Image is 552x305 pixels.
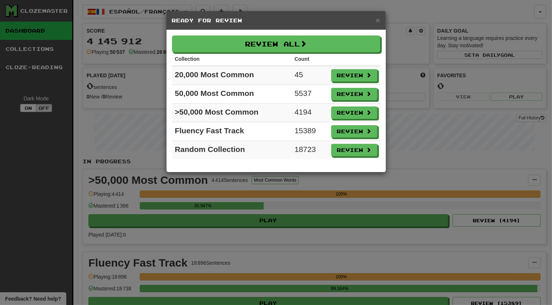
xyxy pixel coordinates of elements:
[331,69,377,82] button: Review
[172,36,380,52] button: Review All
[172,52,292,66] th: Collection
[292,66,328,85] td: 45
[331,107,377,119] button: Review
[292,85,328,104] td: 5537
[172,104,292,122] td: >50,000 Most Common
[292,52,328,66] th: Count
[331,144,377,156] button: Review
[292,104,328,122] td: 4194
[376,16,380,24] span: ×
[172,85,292,104] td: 50,000 Most Common
[292,122,328,141] td: 15389
[172,141,292,160] td: Random Collection
[172,122,292,141] td: Fluency Fast Track
[376,16,380,24] button: Close
[331,88,377,100] button: Review
[172,17,380,24] h5: Ready for Review
[172,66,292,85] td: 20,000 Most Common
[331,125,377,138] button: Review
[292,141,328,160] td: 18723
